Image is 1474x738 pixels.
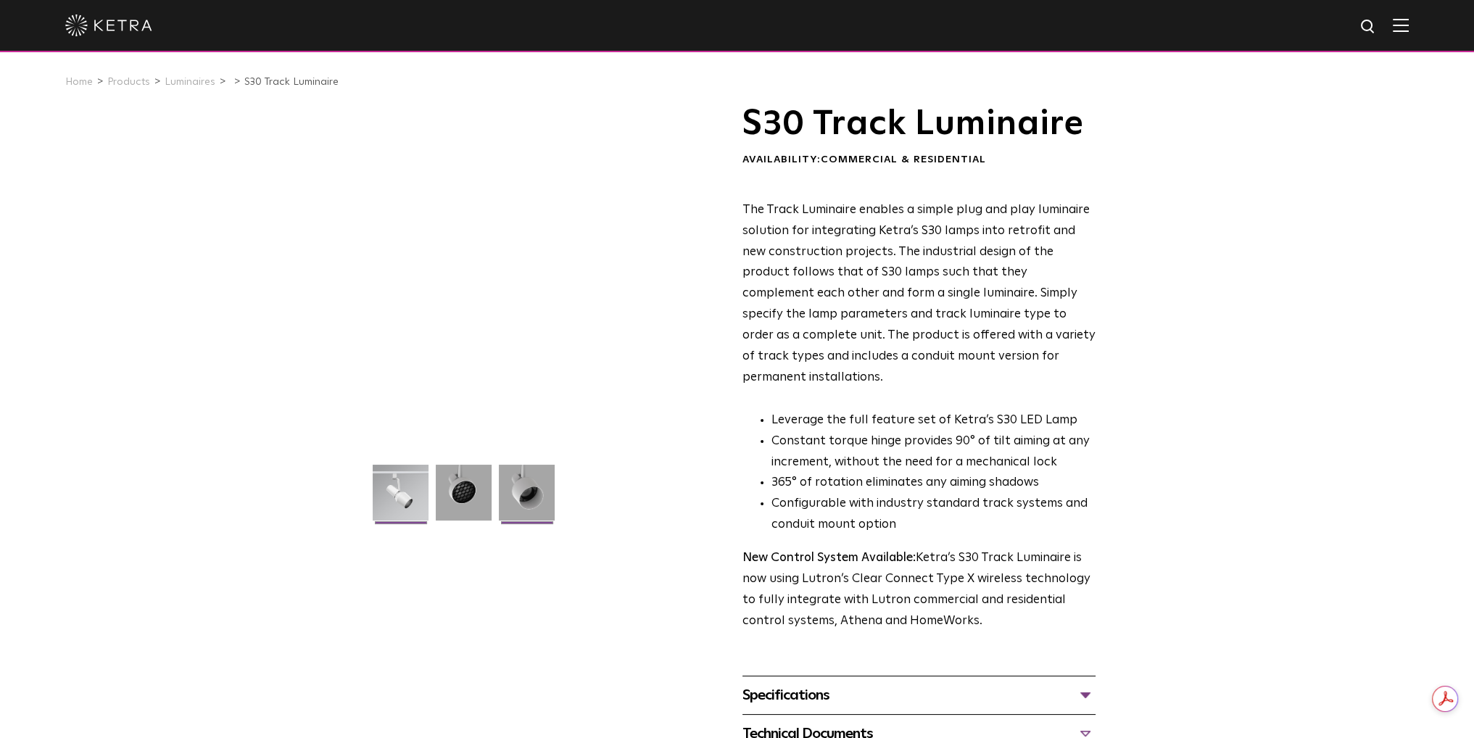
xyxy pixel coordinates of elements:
a: Home [65,77,93,87]
span: The Track Luminaire enables a simple plug and play luminaire solution for integrating Ketra’s S30... [742,204,1096,383]
div: Availability: [742,153,1096,167]
p: Ketra’s S30 Track Luminaire is now using Lutron’s Clear Connect Type X wireless technology to ful... [742,548,1096,632]
a: Products [107,77,150,87]
img: search icon [1359,18,1378,36]
img: S30-Track-Luminaire-2021-Web-Square [373,465,428,531]
img: Hamburger%20Nav.svg [1393,18,1409,32]
img: ketra-logo-2019-white [65,14,152,36]
div: Specifications [742,684,1096,707]
img: 9e3d97bd0cf938513d6e [499,465,555,531]
li: Leverage the full feature set of Ketra’s S30 LED Lamp [771,410,1096,431]
span: Commercial & Residential [821,154,986,165]
img: 3b1b0dc7630e9da69e6b [436,465,492,531]
strong: New Control System Available: [742,552,916,564]
li: 365° of rotation eliminates any aiming shadows [771,473,1096,494]
li: Constant torque hinge provides 90° of tilt aiming at any increment, without the need for a mechan... [771,431,1096,473]
a: S30 Track Luminaire [244,77,339,87]
li: Configurable with industry standard track systems and conduit mount option [771,494,1096,536]
a: Luminaires [165,77,215,87]
h1: S30 Track Luminaire [742,106,1096,142]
